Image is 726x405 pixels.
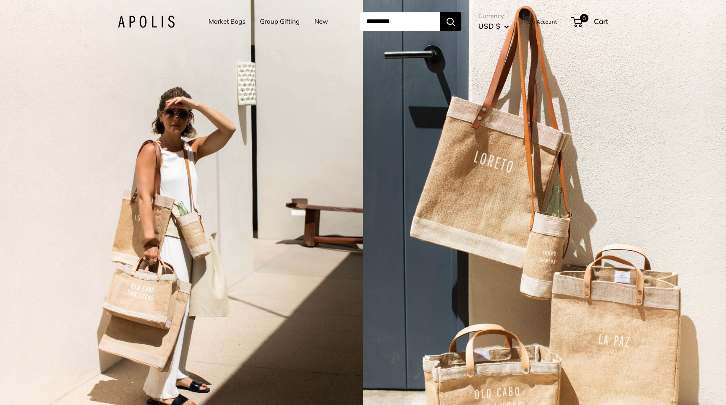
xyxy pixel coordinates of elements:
[260,16,300,27] a: Group Gifting
[478,22,500,30] span: USD $
[478,19,509,33] button: USD $
[580,14,588,22] span: 0
[594,17,608,26] span: Cart
[314,16,328,27] a: New
[360,12,440,31] input: Search...
[440,12,461,31] button: Search
[209,16,245,27] a: Market Bags
[572,15,608,28] a: 0 Cart
[527,16,557,27] a: My Account
[118,16,175,28] img: Apolis
[478,10,509,22] span: Currency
